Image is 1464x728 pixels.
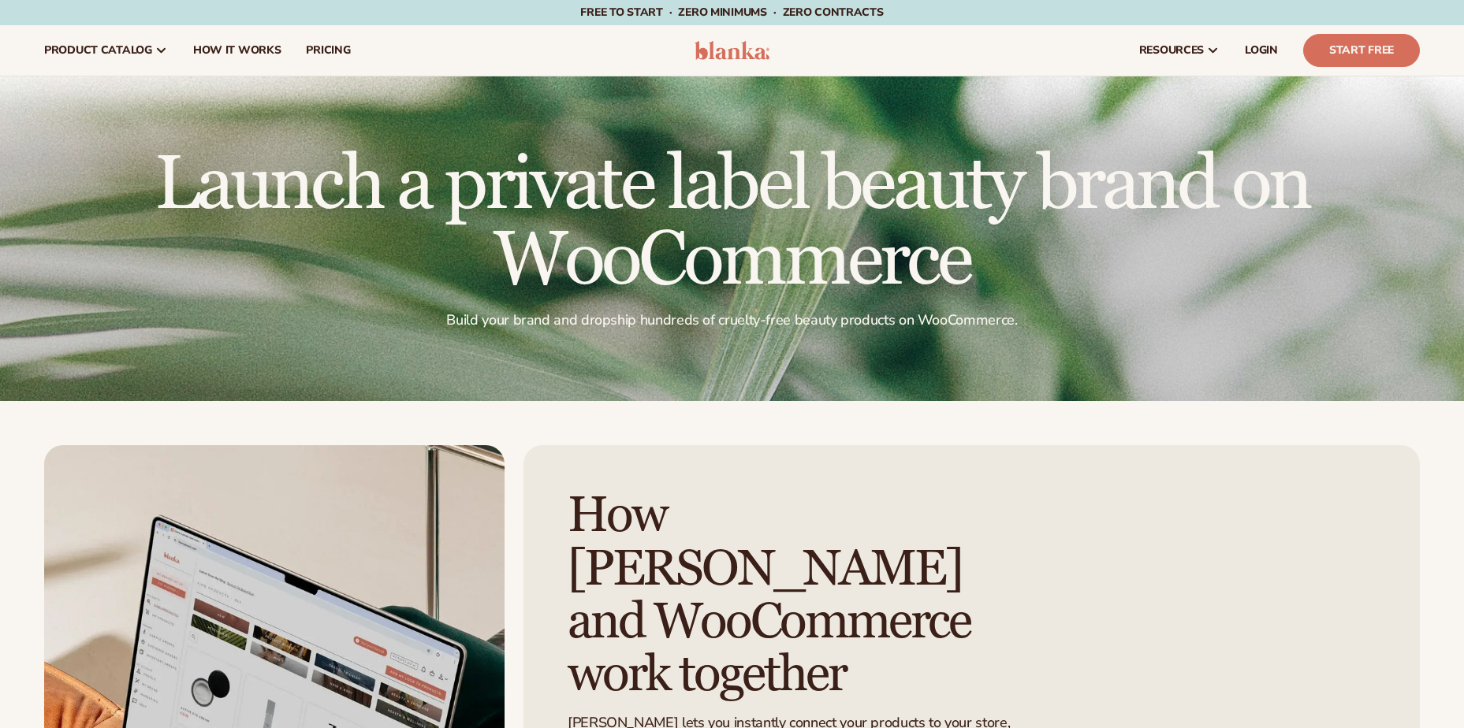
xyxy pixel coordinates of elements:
[293,25,363,76] a: pricing
[193,44,281,57] span: How It Works
[306,44,350,57] span: pricing
[1139,44,1204,57] span: resources
[1127,25,1232,76] a: resources
[181,25,294,76] a: How It Works
[1245,44,1278,57] span: LOGIN
[32,25,181,76] a: product catalog
[695,41,769,60] img: logo
[580,5,883,20] span: Free to start · ZERO minimums · ZERO contracts
[44,44,152,57] span: product catalog
[44,147,1420,299] h1: Launch a private label beauty brand on WooCommerce
[44,311,1420,329] p: Build your brand and dropship hundreds of cruelty-free beauty products on WooCommerce.
[568,489,1047,701] h2: How [PERSON_NAME] and WooCommerce work together
[1303,34,1420,67] a: Start Free
[1232,25,1291,76] a: LOGIN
